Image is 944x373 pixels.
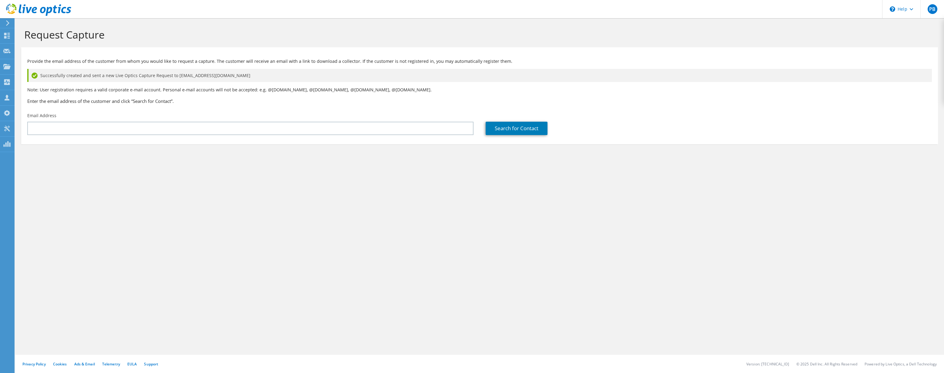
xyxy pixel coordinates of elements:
[144,361,158,367] a: Support
[796,361,857,367] li: © 2025 Dell Inc. All Rights Reserved
[865,361,937,367] li: Powered by Live Optics, a Dell Technology
[102,361,120,367] a: Telemetry
[890,6,895,12] svg: \n
[27,58,932,65] p: Provide the email address of the customer from whom you would like to request a capture. The cust...
[24,28,932,41] h1: Request Capture
[746,361,789,367] li: Version: [TECHNICAL_ID]
[27,86,932,93] p: Note: User registration requires a valid corporate e-mail account. Personal e-mail accounts will ...
[40,72,250,79] span: Successfully created and sent a new Live Optics Capture Request to [EMAIL_ADDRESS][DOMAIN_NAME]
[27,113,56,119] label: Email Address
[127,361,137,367] a: EULA
[928,4,937,14] span: PB
[74,361,95,367] a: Ads & Email
[53,361,67,367] a: Cookies
[486,122,547,135] a: Search for Contact
[27,98,932,104] h3: Enter the email address of the customer and click “Search for Contact”.
[22,361,46,367] a: Privacy Policy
